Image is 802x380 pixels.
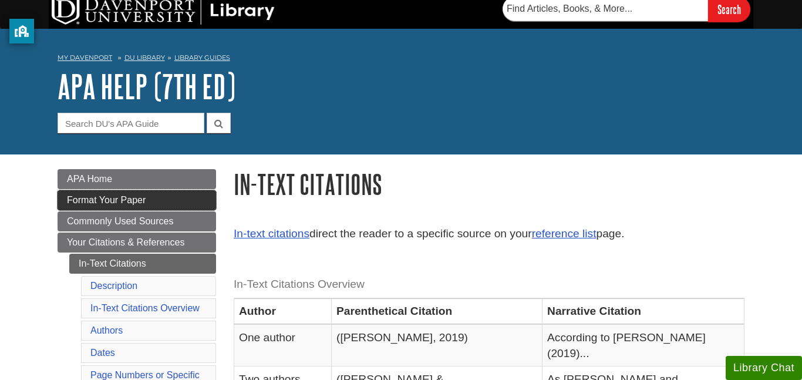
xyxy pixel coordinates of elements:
[58,169,216,189] a: APA Home
[234,324,332,366] td: One author
[234,298,332,324] th: Author
[234,226,744,243] p: direct the reader to a specific source on your page.
[58,53,112,63] a: My Davenport
[332,298,542,324] th: Parenthetical Citation
[69,254,216,274] a: In-Text Citations
[67,237,184,247] span: Your Citations & References
[58,68,235,105] a: APA Help (7th Ed)
[124,53,165,62] a: DU Library
[9,19,34,43] button: privacy banner
[532,227,597,240] a: reference list
[90,281,137,291] a: Description
[90,348,115,358] a: Dates
[726,356,802,380] button: Library Chat
[542,324,744,366] td: According to [PERSON_NAME] (2019)...
[332,324,542,366] td: ([PERSON_NAME], 2019)
[174,53,230,62] a: Library Guides
[67,195,146,205] span: Format Your Paper
[90,303,200,313] a: In-Text Citations Overview
[58,113,204,133] input: Search DU's APA Guide
[67,216,173,226] span: Commonly Used Sources
[234,169,744,199] h1: In-Text Citations
[58,50,744,69] nav: breadcrumb
[234,227,309,240] a: In-text citations
[234,271,744,298] caption: In-Text Citations Overview
[58,211,216,231] a: Commonly Used Sources
[58,233,216,253] a: Your Citations & References
[90,325,123,335] a: Authors
[58,190,216,210] a: Format Your Paper
[67,174,112,184] span: APA Home
[542,298,744,324] th: Narrative Citation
